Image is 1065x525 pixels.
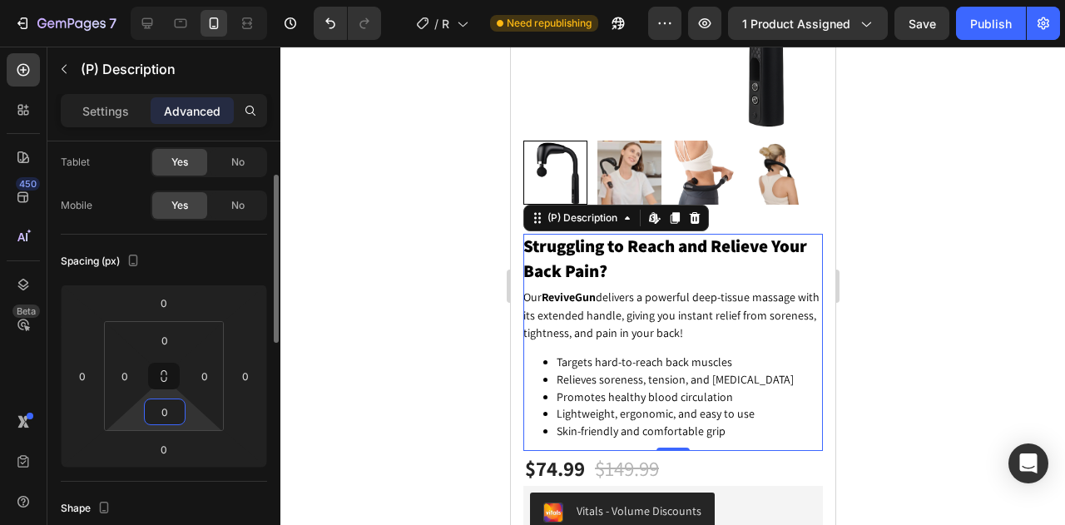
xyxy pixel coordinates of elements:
[19,446,204,486] button: Vitals - Volume Discounts
[728,7,888,40] button: 1 product assigned
[1008,443,1048,483] div: Open Intercom Messenger
[909,17,936,31] span: Save
[32,456,52,476] img: 26b75d61-258b-461b-8cc3-4bcb67141ce0.png
[7,7,124,40] button: 7
[61,198,92,213] div: Mobile
[66,456,191,473] div: Vitals - Volume Discounts
[109,13,116,33] p: 7
[82,102,129,120] p: Settings
[233,364,258,389] input: 0
[231,155,245,170] span: No
[147,437,181,462] input: 0
[192,364,217,389] input: 0px
[148,399,181,424] input: 0
[81,59,260,79] p: (P) Description
[231,198,245,213] span: No
[434,15,438,32] span: /
[314,7,381,40] div: Undo/Redo
[442,15,450,32] span: ReviveGun Product Page 3
[61,250,143,273] div: Spacing (px)
[894,7,949,40] button: Save
[164,102,220,120] p: Advanced
[970,15,1012,32] div: Publish
[70,364,95,389] input: 0
[61,155,90,170] div: Tablet
[742,15,850,32] span: 1 product assigned
[511,47,835,525] iframe: Design area
[16,177,40,191] div: 450
[171,155,188,170] span: Yes
[507,16,592,31] span: Need republishing
[112,364,137,389] input: 0px
[61,498,114,520] div: Shape
[12,305,40,318] div: Beta
[956,7,1026,40] button: Publish
[147,290,181,315] input: 0
[148,328,181,353] input: 0px
[171,198,188,213] span: Yes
